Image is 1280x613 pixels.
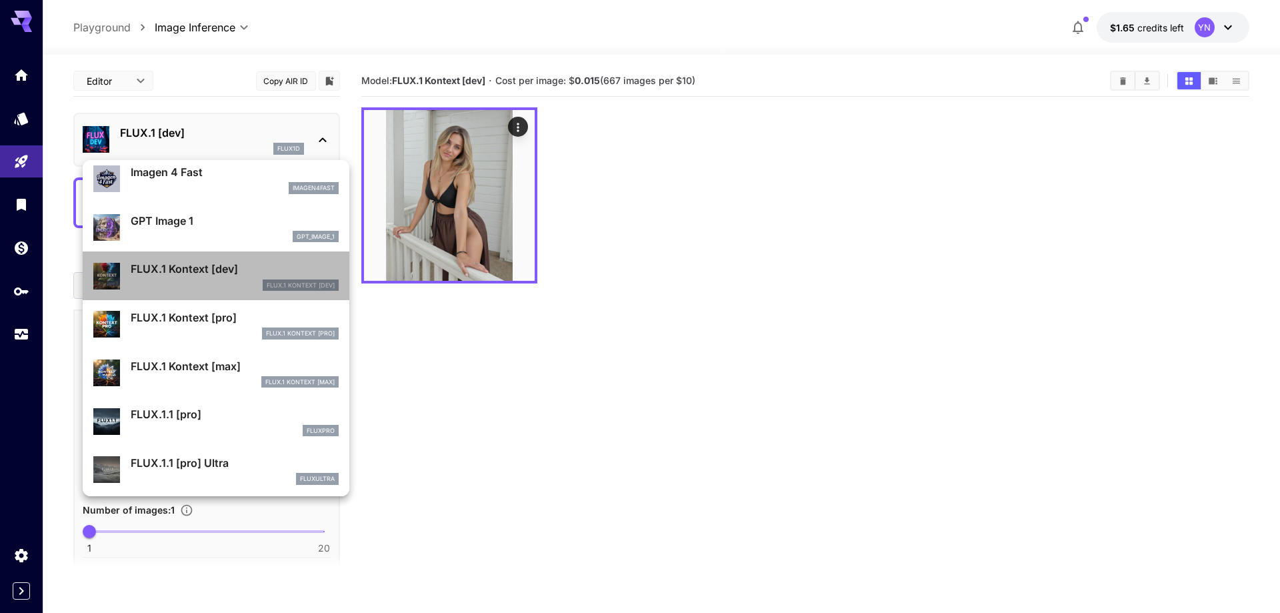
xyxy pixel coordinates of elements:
[266,329,335,338] p: FLUX.1 Kontext [pro]
[293,183,335,193] p: imagen4fast
[93,304,339,345] div: FLUX.1 Kontext [pro]FLUX.1 Kontext [pro]
[265,378,335,387] p: FLUX.1 Kontext [max]
[93,450,339,490] div: FLUX.1.1 [pro] Ultrafluxultra
[300,474,335,484] p: fluxultra
[93,401,339,442] div: FLUX.1.1 [pro]fluxpro
[93,207,339,248] div: GPT Image 1gpt_image_1
[131,213,339,229] p: GPT Image 1
[131,406,339,422] p: FLUX.1.1 [pro]
[131,310,339,326] p: FLUX.1 Kontext [pro]
[131,261,339,277] p: FLUX.1 Kontext [dev]
[131,358,339,374] p: FLUX.1 Kontext [max]
[93,255,339,296] div: FLUX.1 Kontext [dev]FLUX.1 Kontext [dev]
[131,164,339,180] p: Imagen 4 Fast
[297,232,335,241] p: gpt_image_1
[307,426,335,436] p: fluxpro
[93,353,339,394] div: FLUX.1 Kontext [max]FLUX.1 Kontext [max]
[131,455,339,471] p: FLUX.1.1 [pro] Ultra
[267,281,335,290] p: FLUX.1 Kontext [dev]
[93,159,339,199] div: Imagen 4 Fastimagen4fast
